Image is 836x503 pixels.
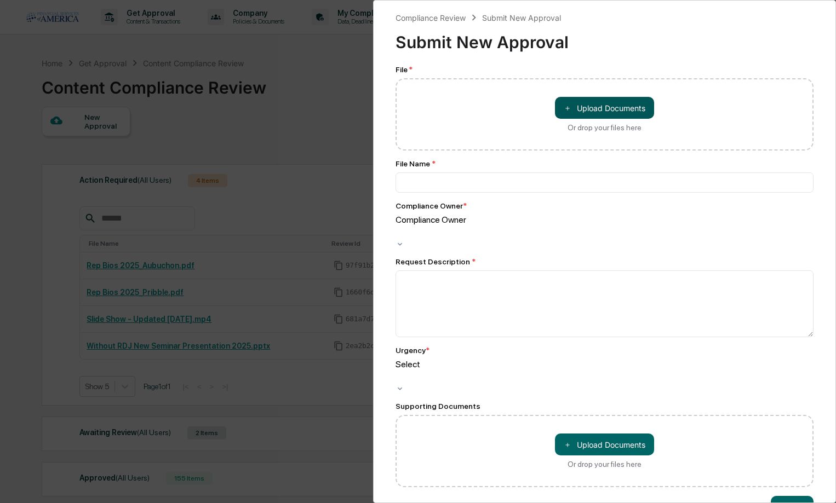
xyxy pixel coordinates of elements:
a: 🔎Data Lookup [7,29,73,49]
a: 🖐️Preclearance [7,8,75,28]
a: Powered byPylon [77,60,133,68]
div: Compliance Review [396,13,466,22]
button: Or drop your files here [555,433,654,455]
div: Compliance Owner [396,215,814,225]
div: Or drop your files here [568,460,642,469]
div: 🗄️ [79,14,88,22]
div: Urgency [396,346,430,355]
button: Or drop your files here [555,97,654,119]
span: ＋ [564,103,571,113]
div: Supporting Documents [396,402,814,411]
div: Submit New Approval [482,13,561,22]
span: Pylon [109,60,133,68]
div: Submit New Approval [396,24,814,52]
div: 🖐️ [11,14,20,22]
span: ＋ [564,440,571,450]
div: Compliance Owner [396,201,467,210]
div: File Name [396,159,814,168]
span: Attestations [90,13,136,24]
div: Or drop your files here [568,123,642,132]
span: Data Lookup [22,33,69,44]
span: Preclearance [22,13,71,24]
div: 🔎 [11,34,20,43]
div: File [396,65,814,74]
div: Request Description [396,257,814,266]
div: Select [396,359,814,369]
a: 🗄️Attestations [75,8,140,28]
